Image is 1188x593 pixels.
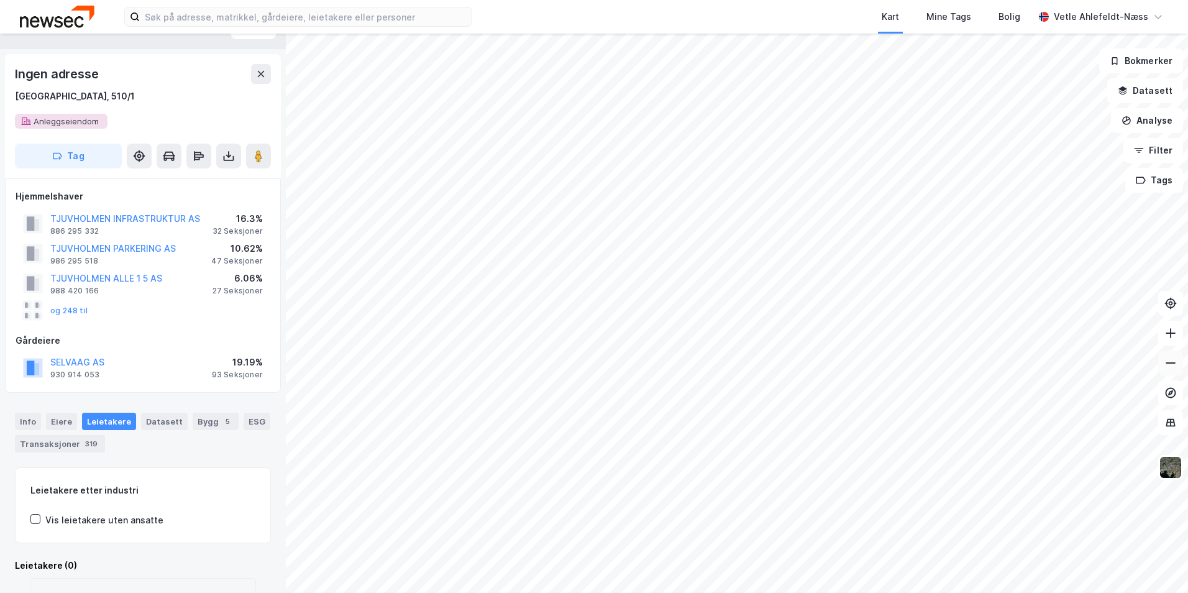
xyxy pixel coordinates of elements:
[15,64,101,84] div: Ingen adresse
[141,413,188,430] div: Datasett
[15,558,271,573] div: Leietakere (0)
[15,435,105,453] div: Transaksjoner
[1123,138,1183,163] button: Filter
[1126,533,1188,593] iframe: Chat Widget
[212,355,263,370] div: 19.19%
[30,483,255,498] div: Leietakere etter industri
[998,9,1020,24] div: Bolig
[20,6,94,27] img: newsec-logo.f6e21ccffca1b3a03d2d.png
[211,241,263,256] div: 10.62%
[15,413,41,430] div: Info
[83,438,100,450] div: 319
[50,256,98,266] div: 986 295 518
[46,413,77,430] div: Eiere
[140,7,472,26] input: Søk på adresse, matrikkel, gårdeiere, leietakere eller personer
[45,513,163,528] div: Vis leietakere uten ansatte
[212,226,263,236] div: 32 Seksjoner
[193,413,239,430] div: Bygg
[16,333,270,348] div: Gårdeiere
[1099,48,1183,73] button: Bokmerker
[1126,533,1188,593] div: Kontrollprogram for chat
[211,256,263,266] div: 47 Seksjoner
[244,413,270,430] div: ESG
[15,89,135,104] div: [GEOGRAPHIC_DATA], 510/1
[82,413,136,430] div: Leietakere
[212,271,263,286] div: 6.06%
[212,286,263,296] div: 27 Seksjoner
[882,9,899,24] div: Kart
[1159,456,1182,479] img: 9k=
[926,9,971,24] div: Mine Tags
[1054,9,1148,24] div: Vetle Ahlefeldt-Næss
[50,226,99,236] div: 886 295 332
[1111,108,1183,133] button: Analyse
[15,144,122,168] button: Tag
[212,370,263,380] div: 93 Seksjoner
[16,189,270,204] div: Hjemmelshaver
[212,211,263,226] div: 16.3%
[50,370,99,380] div: 930 914 053
[1107,78,1183,103] button: Datasett
[221,415,234,428] div: 5
[50,286,99,296] div: 988 420 166
[1125,168,1183,193] button: Tags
